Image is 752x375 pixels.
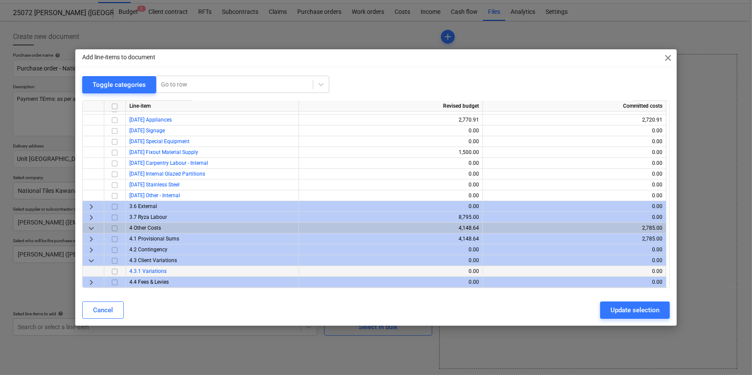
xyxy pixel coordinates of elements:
div: 1,500.00 [302,147,479,158]
div: 0.00 [302,179,479,190]
span: 3.5.99 Other - Internal [129,192,180,199]
a: [DATE] Carpentry Labour - Internal [129,160,208,166]
span: 3.6 External [129,203,157,209]
div: 0.00 [302,125,479,136]
div: Revised budget [299,101,483,112]
a: [DATE] Other - Internal [129,192,180,199]
a: [DATE] Internal Glazed Partitions [129,171,205,177]
span: 3.5.20 Internal Glazed Partitions [129,171,205,177]
div: 0.00 [302,158,479,169]
div: 0.00 [486,147,662,158]
iframe: Chat Widget [709,333,752,375]
span: keyboard_arrow_right [86,234,96,244]
div: 0.00 [486,190,662,201]
a: [DATE] Signage [129,128,165,134]
div: Update selection [611,304,659,316]
div: 2,785.00 [486,223,662,234]
div: 0.00 [486,169,662,179]
a: 4.3.1 Variations [129,268,167,274]
span: keyboard_arrow_right [86,212,96,222]
span: 4.2 Contingency [129,247,167,253]
div: 0.00 [302,266,479,277]
div: 0.00 [302,255,479,266]
div: 0.00 [302,244,479,255]
div: 0.00 [486,136,662,147]
div: 0.00 [486,158,662,169]
div: 0.00 [486,266,662,277]
span: 3.5.15 Appliances [129,117,172,123]
div: 0.00 [302,277,479,288]
span: keyboard_arrow_right [86,244,96,255]
div: 0.00 [486,212,662,223]
div: 8,795.00 [302,212,479,223]
div: 2,720.91 [486,115,662,125]
span: 3.5.16 Signage [129,128,165,134]
div: Line-item [126,101,299,112]
div: 0.00 [302,169,479,179]
span: 4.3 Client Variations [129,257,177,263]
span: 3.7 Ryza Labour [129,214,167,220]
div: 2,770.91 [302,115,479,125]
span: 3.5.14 FF&E [129,106,158,112]
a: [DATE] Fixout Material Supply [129,149,198,155]
span: keyboard_arrow_right [86,201,96,212]
div: 0.00 [486,244,662,255]
a: [DATE] Stainless Steel [129,182,180,188]
div: 0.00 [486,179,662,190]
div: 0.00 [302,190,479,201]
span: keyboard_arrow_right [86,277,96,287]
span: 3.5.18 Fixout Material Supply [129,149,198,155]
span: keyboard_arrow_down [86,255,96,266]
a: [DATE] Special Equipment [129,138,190,144]
div: Committed costs [483,101,666,112]
div: 0.00 [486,125,662,136]
span: 3.5.19 Carpentry Labour - Internal [129,160,208,166]
span: 4 Other Costs [129,225,161,231]
div: 0.00 [302,136,479,147]
div: 4,148.64 [302,234,479,244]
button: Cancel [82,301,124,319]
div: Cancel [93,304,113,316]
span: 4.1 Provisional Sums [129,236,179,242]
div: 4,148.64 [302,223,479,234]
div: 0.00 [302,201,479,212]
button: Toggle categories [82,76,156,93]
div: 0.00 [486,201,662,212]
span: 4.4 Fees & Levies [129,279,169,285]
span: close [663,53,673,63]
button: Update selection [600,301,670,319]
div: 0.00 [486,255,662,266]
div: 0.00 [486,277,662,288]
div: Toggle categories [93,79,146,90]
span: 3.5.17 Special Equipment [129,138,190,144]
span: keyboard_arrow_down [86,223,96,233]
a: [DATE] FF&E [129,106,158,112]
span: 3.5.21 Stainless Steel [129,182,180,188]
p: Add line-items to document [82,53,155,62]
a: [DATE] Appliances [129,117,172,123]
div: 2,785.00 [486,234,662,244]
